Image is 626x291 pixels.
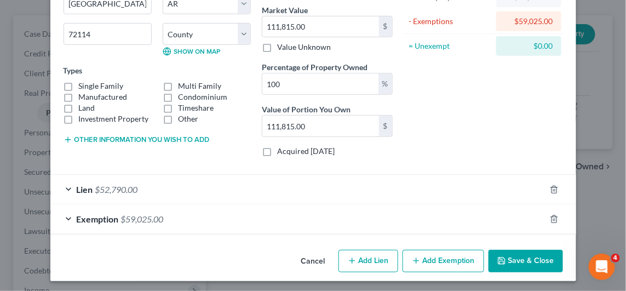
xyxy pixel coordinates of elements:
a: Show on Map [163,47,220,56]
input: 0.00 [262,16,379,37]
button: Other information you wish to add [64,135,210,144]
label: Value Unknown [277,42,331,53]
label: Market Value [262,4,308,16]
iframe: Intercom live chat [589,254,615,280]
button: Add Exemption [403,250,484,273]
button: Add Lien [338,250,398,273]
label: Other [178,113,198,124]
label: Single Family [79,81,124,92]
div: $ [379,16,392,37]
div: = Unexempt [409,41,492,52]
div: % [378,73,392,94]
label: Manufactured [79,92,128,102]
label: Types [64,65,83,76]
input: 0.00 [262,116,379,136]
span: 4 [611,254,620,263]
label: Percentage of Property Owned [262,61,367,73]
span: Lien [77,184,93,195]
div: $59,025.00 [505,16,553,27]
span: Exemption [77,214,119,224]
label: Multi Family [178,81,221,92]
input: 0.00 [262,73,378,94]
label: Condominium [178,92,227,102]
label: Value of Portion You Own [262,104,351,115]
div: - Exemptions [409,16,492,27]
label: Acquired [DATE] [277,146,335,157]
div: $ [379,116,392,136]
button: Cancel [292,251,334,273]
label: Timeshare [178,102,214,113]
div: $0.00 [505,41,553,52]
button: Save & Close [489,250,563,273]
input: Enter zip... [64,23,152,45]
span: $59,025.00 [121,214,164,224]
label: Investment Property [79,113,149,124]
label: Land [79,102,95,113]
span: $52,790.00 [95,184,138,195]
